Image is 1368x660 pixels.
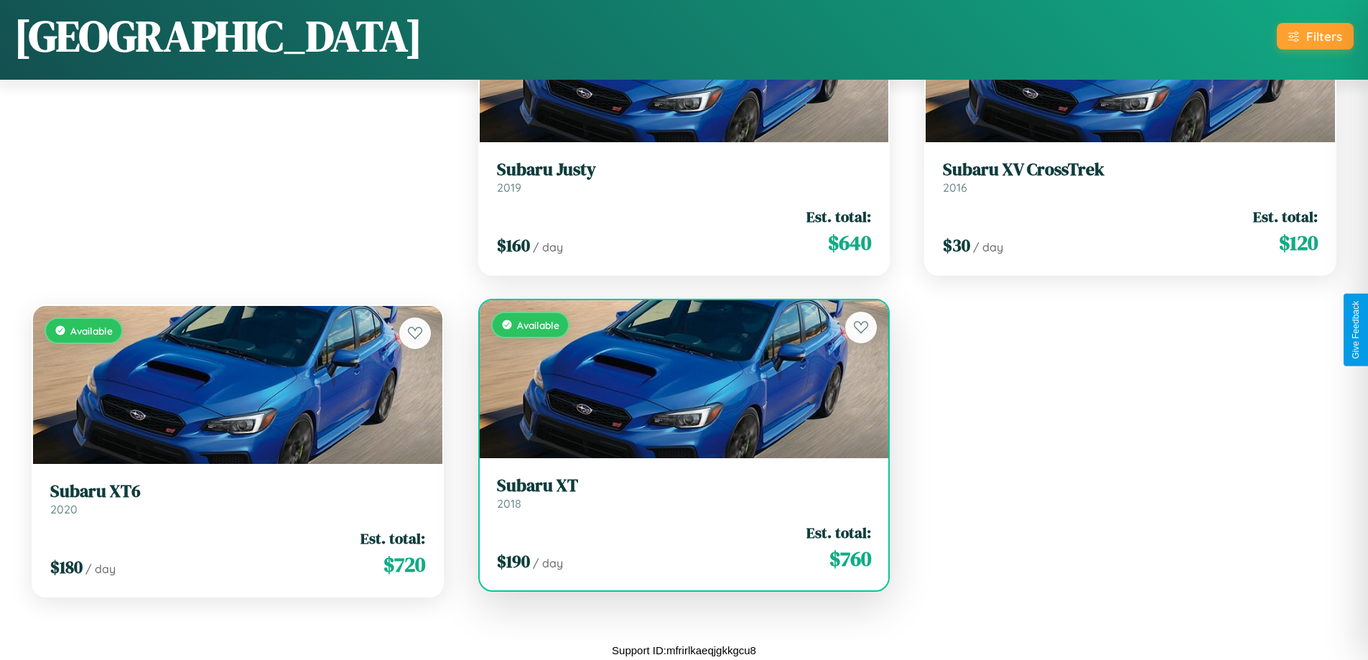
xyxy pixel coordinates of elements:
[50,502,78,516] span: 2020
[497,475,872,511] a: Subaru XT2018
[1279,228,1318,257] span: $ 120
[50,481,425,516] a: Subaru XT62020
[383,550,425,579] span: $ 720
[497,159,872,180] h3: Subaru Justy
[943,159,1318,180] h3: Subaru XV CrossTrek
[1277,23,1354,50] button: Filters
[497,180,521,195] span: 2019
[806,206,871,227] span: Est. total:
[497,475,872,496] h3: Subaru XT
[497,159,872,195] a: Subaru Justy2019
[1253,206,1318,227] span: Est. total:
[1351,301,1361,359] div: Give Feedback
[612,641,756,660] p: Support ID: mfrirlkaeqjgkkgcu8
[806,522,871,543] span: Est. total:
[360,528,425,549] span: Est. total:
[973,240,1003,254] span: / day
[943,159,1318,195] a: Subaru XV CrossTrek2016
[943,180,967,195] span: 2016
[1306,29,1342,44] div: Filters
[14,6,422,65] h1: [GEOGRAPHIC_DATA]
[943,233,970,257] span: $ 30
[828,228,871,257] span: $ 640
[517,319,559,331] span: Available
[533,556,563,570] span: / day
[829,544,871,573] span: $ 760
[497,496,521,511] span: 2018
[533,240,563,254] span: / day
[70,325,113,337] span: Available
[497,233,530,257] span: $ 160
[497,549,530,573] span: $ 190
[50,481,425,502] h3: Subaru XT6
[50,555,83,579] span: $ 180
[85,562,116,576] span: / day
